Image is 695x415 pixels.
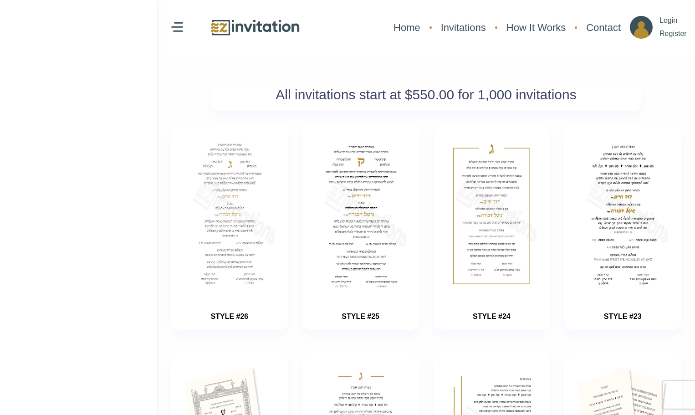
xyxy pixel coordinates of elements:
button: invitation STYLE #23 [564,125,681,330]
a: STYLE #25 [342,313,379,320]
img: ico_account.png [630,16,653,39]
button: invitation STYLE #24 [433,125,551,330]
a: How It Works [502,15,570,40]
img: logo.png [210,18,301,37]
p: Login Register [659,14,687,41]
a: Invitations [436,15,491,40]
button: invitation STYLE #25 [302,125,419,330]
a: Contact [582,15,625,40]
a: STYLE #23 [604,313,642,320]
a: STYLE #24 [473,313,511,320]
img: invitation [577,138,668,290]
button: invitation STYLE #26 [171,125,288,330]
a: Home [389,15,425,40]
img: invitation [184,138,275,290]
a: STYLE #26 [211,313,249,320]
h2: All invitations start at $550.00 for 1,000 invitations [215,87,637,103]
img: invitation [316,138,406,290]
img: invitation [447,138,537,290]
